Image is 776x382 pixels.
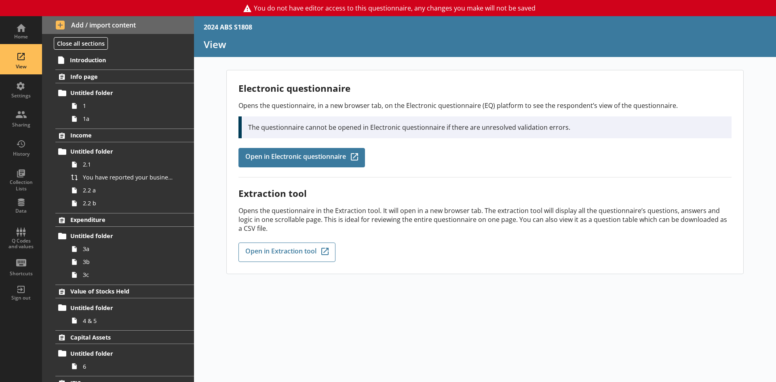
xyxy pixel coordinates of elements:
span: Info page [70,73,170,80]
span: Untitled folder [70,89,170,97]
a: 1a [68,112,194,125]
h1: View [204,38,766,51]
span: 2.2 b [83,199,173,207]
span: Untitled folder [70,304,170,312]
a: Untitled folder [55,301,194,314]
a: Capital Assets [55,330,194,344]
p: Opens the questionnaire, in a new browser tab, on the Electronic questionnaire (EQ) platform to s... [238,101,732,110]
a: 1 [68,99,194,112]
div: 2024 ABS S1808 [204,23,252,32]
span: 1a [83,115,173,122]
a: Untitled folder [55,145,194,158]
div: Sign out [7,295,35,301]
span: Expenditure [70,216,170,224]
a: Untitled folder [55,347,194,360]
li: Value of Stocks HeldUntitled folder4 & 5 [42,285,194,327]
span: 6 [83,363,173,370]
span: Value of Stocks Held [70,287,170,295]
div: Shortcuts [7,270,35,277]
div: Collection Lists [7,179,35,192]
li: Untitled folder6 [59,347,194,373]
li: Info pageUntitled folder11a [42,70,194,125]
span: Open in Extraction tool [245,248,316,257]
a: Income [55,129,194,142]
div: Q Codes and values [7,238,35,250]
span: 3b [83,258,173,266]
li: Capital AssetsUntitled folder6 [42,330,194,373]
a: 4 & 5 [68,314,194,327]
div: Settings [7,93,35,99]
a: Info page [55,70,194,83]
a: 2.1 [68,158,194,171]
a: Expenditure [55,213,194,227]
li: Untitled folder3a3b3c [59,230,194,281]
span: 2.1 [83,160,173,168]
a: You have reported your business's total turnover for the period [From] to [To] to be [Total turno... [68,171,194,184]
a: 2.2 b [68,197,194,210]
span: Untitled folder [70,232,170,240]
p: Opens the questionnaire in the Extraction tool. It will open in a new browser tab. The extraction... [238,206,732,233]
h2: Electronic questionnaire [238,82,732,95]
a: 2.2 a [68,184,194,197]
div: View [7,63,35,70]
button: Add / import content [42,16,194,34]
div: Home [7,34,35,40]
span: Add / import content [56,21,181,30]
span: Untitled folder [70,148,170,155]
div: Sharing [7,122,35,128]
a: Open in Extraction tool [238,243,335,262]
a: 3a [68,243,194,255]
a: Untitled folder [55,230,194,243]
li: Untitled folder2.1You have reported your business's total turnover for the period [From] to [To] ... [59,145,194,210]
span: 4 & 5 [83,317,173,325]
li: Untitled folder11a [59,87,194,125]
a: Value of Stocks Held [55,285,194,298]
a: Open in Electronic questionnaire [238,148,365,167]
div: History [7,151,35,157]
span: Introduction [70,56,170,64]
a: 3c [68,268,194,281]
li: Untitled folder4 & 5 [59,301,194,327]
span: Capital Assets [70,333,170,341]
button: Close all sections [54,37,108,50]
span: 2.2 a [83,186,173,194]
div: Data [7,208,35,214]
a: Untitled folder [55,87,194,99]
h2: Extraction tool [238,187,732,200]
span: Income [70,131,170,139]
span: 1 [83,102,173,110]
span: Untitled folder [70,350,170,357]
a: 6 [68,360,194,373]
a: 3b [68,255,194,268]
p: The questionnaire cannot be opened in Electronic questionnaire if there are unresolved validation... [248,123,725,132]
span: Open in Electronic questionnaire [245,153,346,162]
span: 3a [83,245,173,253]
li: ExpenditureUntitled folder3a3b3c [42,213,194,281]
li: IncomeUntitled folder2.1You have reported your business's total turnover for the period [From] to... [42,129,194,210]
span: You have reported your business's total turnover for the period [From] to [To] to be [Total turno... [83,173,173,181]
a: Introduction [55,53,194,66]
span: 3c [83,271,173,279]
